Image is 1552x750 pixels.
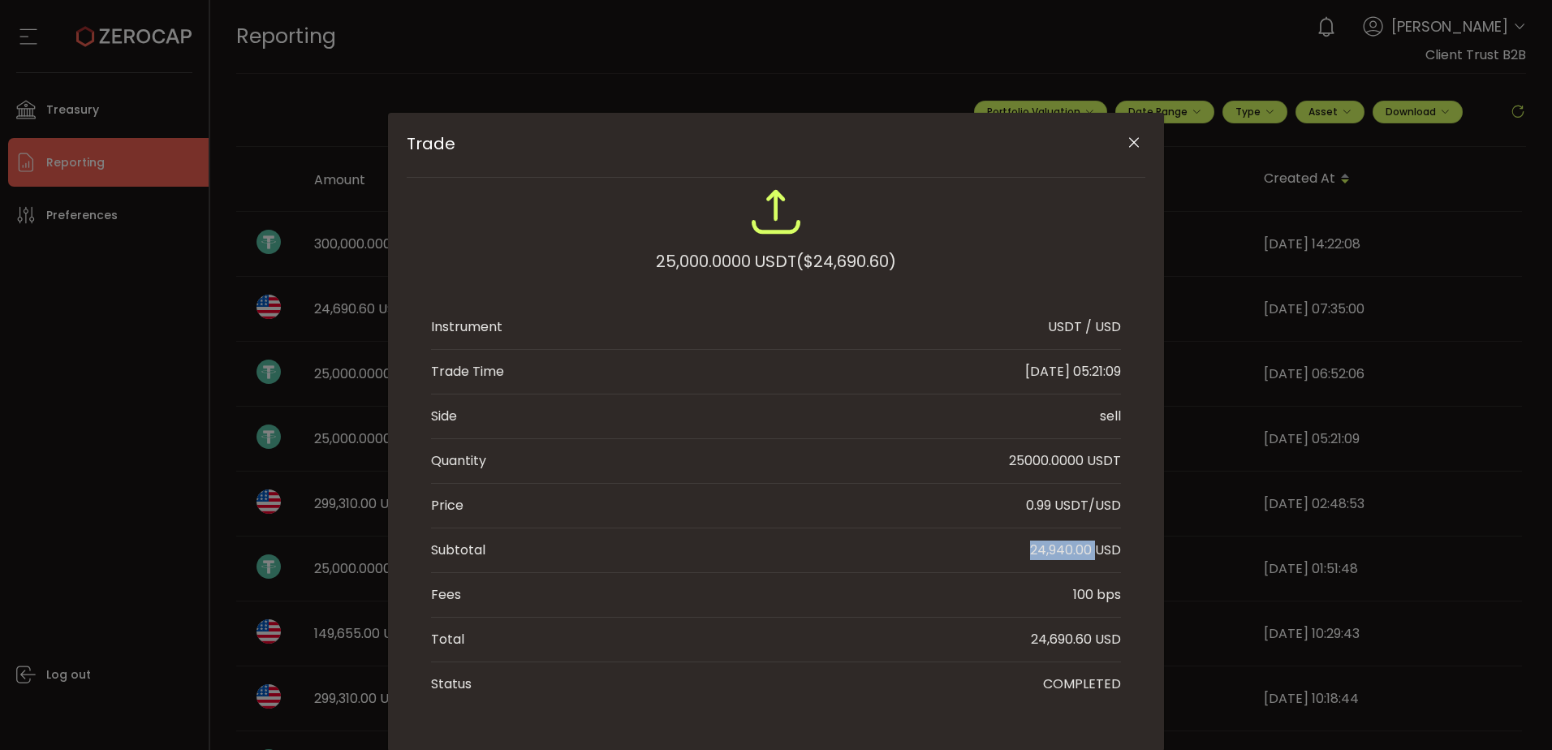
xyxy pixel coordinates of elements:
[1471,672,1552,750] iframe: Chat Widget
[1031,630,1121,649] div: 24,690.60 USD
[1009,451,1121,471] div: 25000.0000 USDT
[1073,585,1121,605] div: 100 bps
[1030,541,1121,560] div: 24,940.00 USD
[431,317,502,337] div: Instrument
[407,134,1071,153] span: Trade
[1100,407,1121,426] div: sell
[1043,675,1121,694] div: COMPLETED
[431,496,463,515] div: Price
[431,630,464,649] div: Total
[1048,317,1121,337] div: USDT / USD
[431,675,472,694] div: Status
[1119,129,1148,157] button: Close
[431,407,457,426] div: Side
[1026,496,1121,515] div: 0.99 USDT/USD
[796,247,896,276] span: ($24,690.60)
[1025,362,1121,381] div: [DATE] 05:21:09
[431,585,461,605] div: Fees
[656,247,896,276] div: 25,000.0000 USDT
[431,541,485,560] div: Subtotal
[431,362,504,381] div: Trade Time
[431,451,486,471] div: Quantity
